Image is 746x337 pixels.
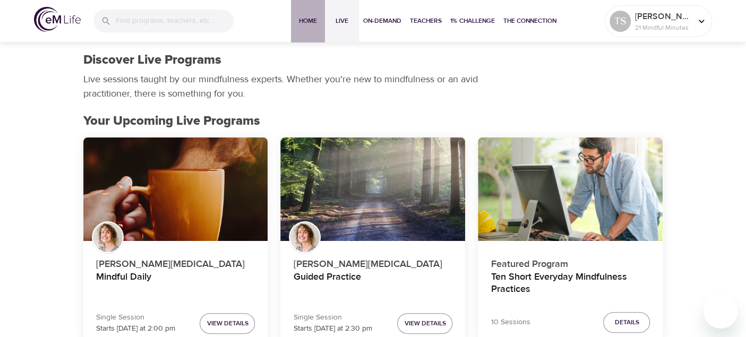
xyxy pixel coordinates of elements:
[503,15,556,27] span: The Connection
[635,10,691,23] p: [PERSON_NAME]
[293,312,372,323] p: Single Session
[83,137,268,241] button: Mindful Daily
[295,15,321,27] span: Home
[397,313,452,334] button: View Details
[83,53,221,68] h1: Discover Live Programs
[200,313,255,334] button: View Details
[96,323,175,334] p: Starts [DATE] at 2:00 pm
[96,253,255,271] p: [PERSON_NAME][MEDICAL_DATA]
[491,317,530,328] p: 10 Sessions
[83,114,663,129] h2: Your Upcoming Live Programs
[116,10,234,32] input: Find programs, teachers, etc...
[614,317,639,328] span: Details
[34,7,81,32] img: logo
[83,72,482,101] p: Live sessions taught by our mindfulness experts. Whether you're new to mindfulness or an avid pra...
[491,271,650,297] h4: Ten Short Everyday Mindfulness Practices
[96,271,255,297] h4: Mindful Daily
[635,23,691,32] p: 21 Mindful Minutes
[293,323,372,334] p: Starts [DATE] at 2:30 pm
[404,318,445,329] span: View Details
[450,15,495,27] span: 1% Challenge
[280,137,465,241] button: Guided Practice
[610,11,631,32] div: TS
[207,318,248,329] span: View Details
[329,15,355,27] span: Live
[293,253,452,271] p: [PERSON_NAME][MEDICAL_DATA]
[96,312,175,323] p: Single Session
[478,137,663,241] button: Ten Short Everyday Mindfulness Practices
[363,15,401,27] span: On-Demand
[704,295,738,329] iframe: Button to launch messaging window
[603,312,650,333] button: Details
[293,271,452,297] h4: Guided Practice
[410,15,442,27] span: Teachers
[491,253,650,271] p: Featured Program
